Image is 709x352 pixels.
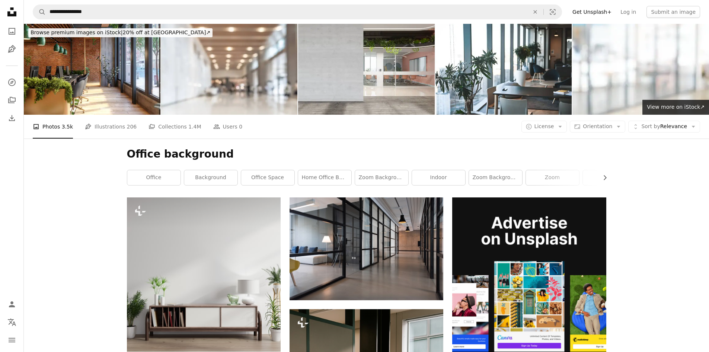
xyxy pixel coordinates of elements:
[544,5,562,19] button: Visual search
[148,115,201,139] a: Collections 1.4M
[4,93,19,108] a: Collections
[4,75,19,90] a: Explore
[527,5,543,19] button: Clear
[568,6,616,18] a: Get Unsplash+
[31,29,210,35] span: 20% off at [GEOGRAPHIC_DATA] ↗
[290,245,443,252] a: hallway between glass-panel doors
[435,24,572,115] img: modern office interior
[239,123,242,131] span: 0
[33,4,562,19] form: Find visuals sitewide
[241,170,294,185] a: office space
[355,170,408,185] a: zoom background
[412,170,465,185] a: indoor
[24,24,160,115] img: Sustainable Green Co-working Office Space
[24,24,217,42] a: Browse premium images on iStock|20% off at [GEOGRAPHIC_DATA]↗
[213,115,243,139] a: Users 0
[4,42,19,57] a: Illustrations
[127,123,137,131] span: 206
[534,123,554,129] span: License
[521,121,567,133] button: License
[298,170,351,185] a: home office background
[647,104,705,110] span: View more on iStock ↗
[85,115,137,139] a: Illustrations 206
[469,170,522,185] a: zoom background office
[4,24,19,39] a: Photos
[4,315,19,330] button: Language
[4,111,19,126] a: Download History
[188,123,201,131] span: 1.4M
[641,123,660,129] span: Sort by
[161,24,298,115] img: Blurred office building lobby or hotel blur background interior view toward reception hall, moder...
[526,170,579,185] a: zoom
[628,121,700,133] button: Sort byRelevance
[127,197,281,351] img: Cabinet mockup in modern empty room,white wall, 3d rendering
[184,170,237,185] a: background
[570,121,625,133] button: Orientation
[642,100,709,115] a: View more on iStock↗
[127,170,181,185] a: office
[572,24,709,115] img: Blurred background : blur office with bokeh light background, banner, business concept
[583,123,612,129] span: Orientation
[127,148,606,161] h1: Office background
[452,197,606,351] img: file-1636576776643-80d394b7be57image
[33,5,46,19] button: Search Unsplash
[298,24,435,115] img: Modern Empty Office With Blank Wall, Meeting Table, Chairs And Creeper Plants
[646,6,700,18] button: Submit an image
[641,123,687,130] span: Relevance
[616,6,641,18] a: Log in
[4,297,19,312] a: Log in / Sign up
[290,197,443,300] img: hallway between glass-panel doors
[583,170,636,185] a: work
[127,271,281,278] a: Cabinet mockup in modern empty room,white wall, 3d rendering
[4,333,19,348] button: Menu
[598,170,606,185] button: scroll list to the right
[31,29,122,35] span: Browse premium images on iStock |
